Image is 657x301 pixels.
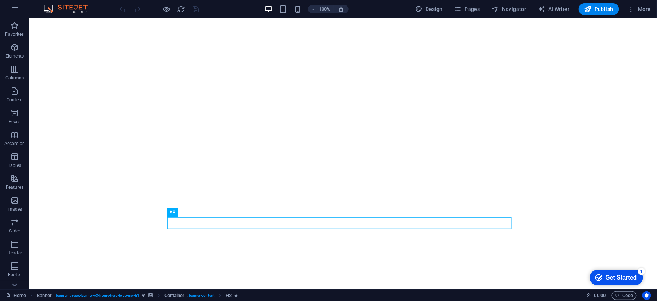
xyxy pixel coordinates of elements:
[37,291,52,300] span: Click to select. Double-click to edit
[584,5,613,13] span: Publish
[538,5,570,13] span: AI Writer
[54,1,61,9] div: 1
[594,291,606,300] span: 00 00
[599,293,600,298] span: :
[579,3,619,15] button: Publish
[7,97,23,103] p: Content
[612,291,637,300] button: Code
[5,53,24,59] p: Elements
[7,250,22,256] p: Header
[234,293,238,297] i: Element contains an animation
[615,291,633,300] span: Code
[8,272,21,278] p: Footer
[338,6,345,12] i: On resize automatically adjust zoom level to fit chosen device.
[164,291,185,300] span: Click to select. Double-click to edit
[9,228,20,234] p: Slider
[22,8,53,15] div: Get Started
[177,5,186,13] button: reload
[6,4,59,19] div: Get Started 1 items remaining, 80% complete
[8,163,21,168] p: Tables
[6,184,23,190] p: Features
[625,3,654,15] button: More
[451,3,483,15] button: Pages
[162,5,171,13] button: Click here to leave preview mode and continue editing
[308,5,334,13] button: 100%
[6,291,26,300] a: Click to cancel selection. Double-click to open Pages
[5,75,24,81] p: Columns
[587,291,606,300] h6: Session time
[143,293,146,297] i: This element is a customizable preset
[177,5,186,13] i: Reload page
[226,291,232,300] span: Click to select. Double-click to edit
[5,31,24,37] p: Favorites
[9,119,21,125] p: Boxes
[642,291,651,300] button: Usercentrics
[413,3,446,15] button: Design
[492,5,526,13] span: Navigator
[55,291,139,300] span: . banner .preset-banner-v3-home-hero-logo-nav-h1
[42,5,97,13] img: Editor Logo
[149,293,153,297] i: This element contains a background
[7,206,22,212] p: Images
[628,5,651,13] span: More
[416,5,443,13] span: Design
[188,291,214,300] span: . banner-content
[37,291,238,300] nav: breadcrumb
[413,3,446,15] div: Design (Ctrl+Alt+Y)
[454,5,480,13] span: Pages
[535,3,573,15] button: AI Writer
[489,3,529,15] button: Navigator
[4,141,25,146] p: Accordion
[319,5,331,13] h6: 100%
